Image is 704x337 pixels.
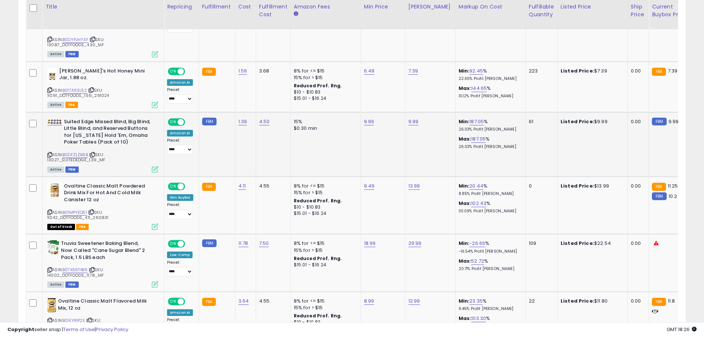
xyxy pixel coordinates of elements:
div: $15.01 - $16.24 [294,95,355,102]
div: 61 [529,118,552,125]
div: 15% for > $15 [294,304,355,311]
small: FBA [652,183,666,191]
b: Truvia Sweetener Baking Blend, Now Called "Cane Sugar Blend" 2 Pack, 1.5 LBS each [61,240,151,263]
img: 419nwiMTwBL._SL40_.jpg [47,183,62,198]
span: | SKU: 13027_SUITEDEDGE_1.39_MF [47,152,105,163]
span: All listings that are currently out of stock and unavailable for purchase on Amazon [47,224,75,230]
b: Reduced Prof. Rng. [294,313,342,319]
div: Preset: [167,260,193,277]
b: Suited Edge Missed Blind, Big Blind, Little Blind, and Reserved Buttons for [US_STATE] Hold 'Em, ... [64,118,154,148]
div: 8% for <= $15 [294,240,355,247]
div: 15% [294,118,355,125]
a: B07X56T4B6 [62,267,88,273]
a: B0DFZLZB9B [62,152,88,158]
span: FBM [65,282,79,288]
div: $10 - $10.83 [294,204,355,210]
div: [PERSON_NAME] [408,3,452,11]
div: $22.54 [561,240,622,247]
span: 9.99 [669,118,679,125]
div: $13.99 [561,183,622,189]
small: FBA [202,68,216,76]
div: Preset: [167,202,193,219]
p: 26.03% Profit [PERSON_NAME] [459,127,520,132]
a: 29.99 [408,240,422,247]
b: Reduced Prof. Rng. [294,82,342,89]
p: 26.03% Profit [PERSON_NAME] [459,144,520,149]
span: ON [169,183,178,189]
span: 7.39 [668,67,678,74]
span: FBM [65,166,79,173]
a: B017A6SL52 [62,87,87,94]
div: Ship Price [631,3,646,18]
a: 103.30 [471,315,486,322]
div: 15% for > $15 [294,74,355,81]
div: % [459,298,520,311]
a: 4.50 [259,118,270,125]
a: 187.05 [471,135,486,143]
div: 0.00 [631,183,643,189]
img: 31sJ5qz7uEL._SL40_.jpg [47,119,62,125]
div: $7.39 [561,68,622,74]
a: 18.99 [364,240,376,247]
div: Fulfillment [202,3,232,11]
div: 223 [529,68,552,74]
div: 15% for > $15 [294,189,355,196]
div: seller snap | | [7,326,128,333]
div: ASIN: [47,240,158,287]
b: Listed Price: [561,240,594,247]
div: Amazon AI [167,309,193,316]
span: OFF [184,183,196,189]
b: Min: [459,182,470,189]
div: 15% for > $15 [294,247,355,254]
a: 52.72 [471,257,484,265]
b: Min: [459,297,470,304]
a: 6.49 [364,67,375,75]
b: Reduced Prof. Rng. [294,255,342,262]
small: FBA [652,298,666,306]
small: FBA [652,68,666,76]
div: Min Price [364,3,402,11]
b: Reduced Prof. Rng. [294,198,342,204]
a: 144.65 [471,85,487,92]
p: 20.71% Profit [PERSON_NAME] [459,266,520,272]
p: -16.54% Profit [PERSON_NAME] [459,249,520,254]
div: Cost [238,3,253,11]
small: FBA [202,298,216,306]
b: Max: [459,257,472,264]
b: Max: [459,135,472,142]
b: Min: [459,118,470,125]
div: Fulfillable Quantity [529,3,554,18]
div: 4.55 [259,298,285,304]
span: FBM [65,51,79,57]
span: ON [169,68,178,74]
div: Fulfillment Cost [259,3,288,18]
div: $10 - $10.83 [294,89,355,95]
div: % [459,68,520,81]
img: 31eG1MSkljL._SL40_.jpg [47,68,57,82]
img: 51ol2SyWAKL._SL40_.jpg [47,240,59,255]
b: Ovaltine Classic Malt Powdered Drink Mix For Hot And Cold Milk Canister 12 oz [64,183,154,205]
div: $11.80 [561,298,622,304]
strong: Copyright [7,326,34,333]
span: All listings currently available for purchase on Amazon [47,166,64,173]
span: 10.2 [669,193,677,200]
div: 0.00 [631,118,643,125]
p: 9.45% Profit [PERSON_NAME] [459,306,520,311]
b: [PERSON_NAME]'s Hot Honey Mini Jar, 1.88 oz. [59,68,149,83]
a: 20.44 [469,182,483,190]
a: 1.39 [238,118,247,125]
span: OFF [184,299,196,305]
span: All listings currently available for purchase on Amazon [47,51,64,57]
div: 3.68 [259,68,285,74]
a: 8.99 [364,297,374,305]
b: Ovaltine Classic Malt Flavored Milk Mix, 12 oz [58,298,148,313]
div: ASIN: [47,183,158,229]
a: 102.43 [471,200,486,207]
a: 4.11 [238,182,246,190]
b: Listed Price: [561,297,594,304]
a: 1.59 [238,67,247,75]
div: $0.30 min [294,125,355,132]
span: ON [169,299,178,305]
div: ASIN: [47,118,158,172]
div: Win BuyBox [167,194,193,201]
